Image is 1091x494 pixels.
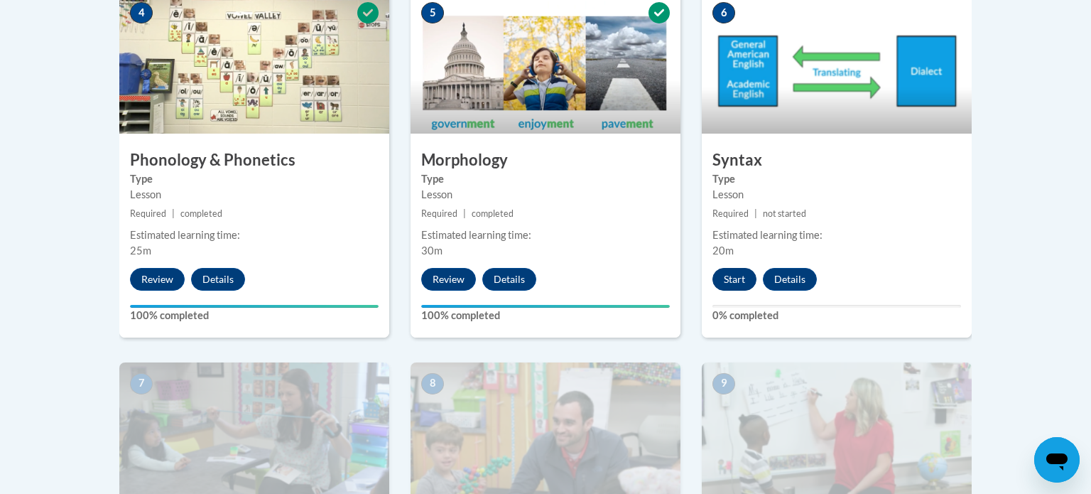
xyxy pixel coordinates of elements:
[712,245,734,257] span: 20m
[130,308,379,323] label: 100% completed
[130,2,153,23] span: 4
[421,187,670,203] div: Lesson
[421,305,670,308] div: Your progress
[712,227,961,243] div: Estimated learning time:
[712,268,756,291] button: Start
[180,208,222,219] span: completed
[119,149,389,171] h3: Phonology & Phonetics
[130,305,379,308] div: Your progress
[712,2,735,23] span: 6
[421,268,476,291] button: Review
[754,208,757,219] span: |
[472,208,514,219] span: completed
[130,227,379,243] div: Estimated learning time:
[421,2,444,23] span: 5
[463,208,466,219] span: |
[130,171,379,187] label: Type
[712,308,961,323] label: 0% completed
[712,208,749,219] span: Required
[130,208,166,219] span: Required
[172,208,175,219] span: |
[1034,437,1080,483] iframe: Button to launch messaging window
[130,187,379,203] div: Lesson
[421,308,670,323] label: 100% completed
[712,187,961,203] div: Lesson
[421,171,670,187] label: Type
[763,208,806,219] span: not started
[411,149,680,171] h3: Morphology
[421,227,670,243] div: Estimated learning time:
[702,149,972,171] h3: Syntax
[421,373,444,394] span: 8
[763,268,817,291] button: Details
[130,245,151,257] span: 25m
[130,373,153,394] span: 7
[191,268,245,291] button: Details
[482,268,536,291] button: Details
[712,171,961,187] label: Type
[712,373,735,394] span: 9
[421,208,457,219] span: Required
[421,245,443,257] span: 30m
[130,268,185,291] button: Review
